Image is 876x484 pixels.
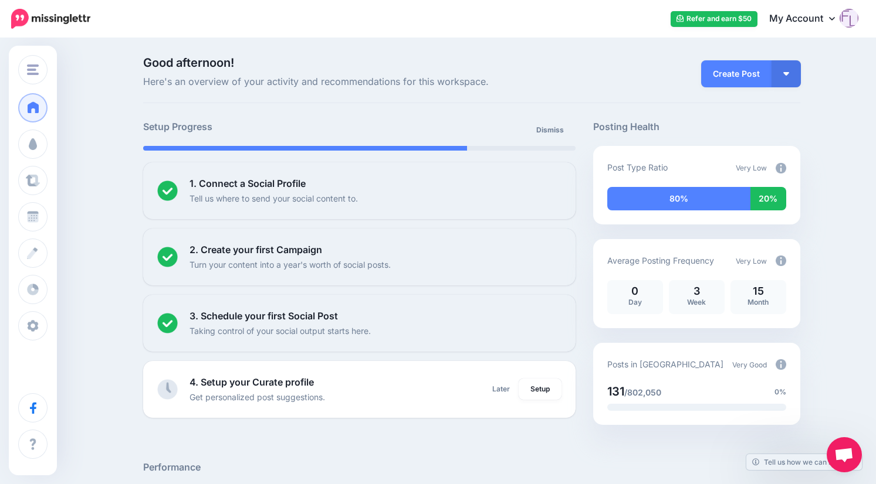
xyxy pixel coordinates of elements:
span: Month [748,298,769,306]
img: info-circle-grey.png [776,359,786,370]
h5: Posting Health [593,120,800,134]
span: 131 [607,384,624,398]
span: 0% [774,386,786,398]
p: Average Posting Frequency [607,254,714,267]
a: Dismiss [529,120,571,141]
b: 3. Schedule your first Social Post [190,310,338,322]
a: My Account [757,5,858,33]
p: Taking control of your social output starts here. [190,324,371,338]
img: info-circle-grey.png [776,255,786,266]
span: Very Good [732,360,767,369]
img: menu.png [27,64,39,75]
span: /802,050 [624,387,661,397]
span: Here's an overview of your activity and recommendations for this workspace. [143,74,576,90]
img: checked-circle.png [157,180,178,201]
span: Week [687,298,706,306]
h5: Performance [143,460,800,475]
b: 4. Setup your Curate profile [190,376,314,388]
p: 3 [675,286,719,296]
span: Very Low [736,163,767,172]
img: checked-circle.png [157,313,178,333]
p: Get personalized post suggestions. [190,390,325,404]
a: Tell us how we can improve [746,454,862,470]
img: Missinglettr [11,9,90,29]
p: Post Type Ratio [607,161,668,174]
div: Open chat [827,437,862,472]
p: Tell us where to send your social content to. [190,192,358,205]
p: Posts in [GEOGRAPHIC_DATA] [607,357,723,371]
span: Good afternoon! [143,56,234,70]
p: 15 [736,286,780,296]
a: Setup [519,379,562,400]
b: 1. Connect a Social Profile [190,178,306,189]
img: clock-grey.png [157,379,178,400]
img: checked-circle.png [157,247,178,267]
p: Turn your content into a year's worth of social posts. [190,258,391,271]
span: Very Low [736,257,767,265]
b: 2. Create your first Campaign [190,244,322,255]
a: Refer and earn $50 [671,11,757,27]
img: info-circle-grey.png [776,163,786,173]
div: 80% of your posts in the last 30 days have been from Drip Campaigns [607,187,750,210]
a: Create Post [701,60,772,87]
a: Later [485,379,517,400]
h5: Setup Progress [143,120,359,134]
p: 0 [613,286,657,296]
img: arrow-down-white.png [783,72,789,76]
div: 20% of your posts in the last 30 days were manually created (i.e. were not from Drip Campaigns or... [750,187,786,210]
span: Day [628,298,642,306]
